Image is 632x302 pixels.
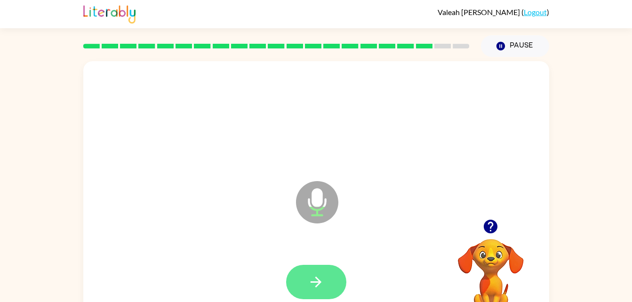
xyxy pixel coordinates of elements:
span: Valeah [PERSON_NAME] [438,8,521,16]
a: Logout [524,8,547,16]
div: ( ) [438,8,549,16]
button: Pause [481,35,549,57]
img: Literably [83,3,136,24]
